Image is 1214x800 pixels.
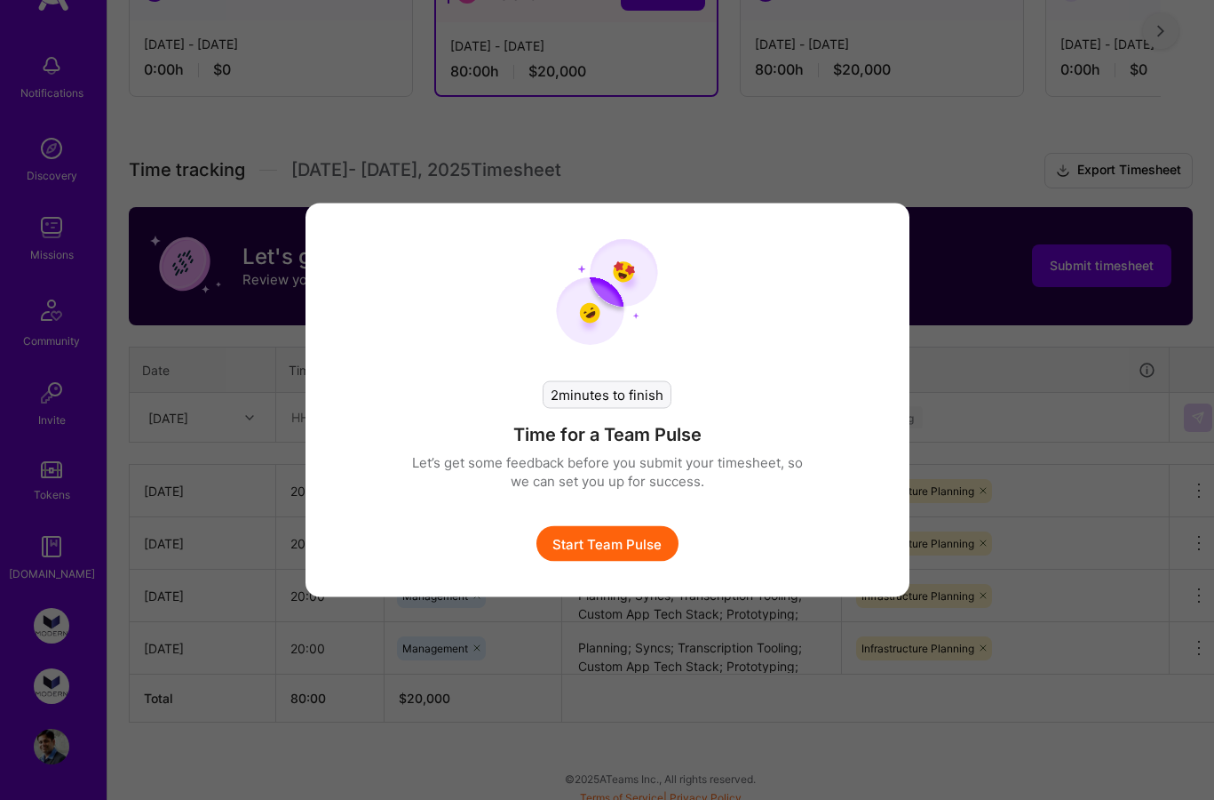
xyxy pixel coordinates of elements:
[536,526,678,562] button: Start Team Pulse
[513,423,702,446] h4: Time for a Team Pulse
[556,239,658,346] img: team pulse start
[305,204,909,597] div: modal
[412,453,803,491] p: Let’s get some feedback before you submit your timesheet, so we can set you up for success.
[543,381,671,409] div: 2 minutes to finish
